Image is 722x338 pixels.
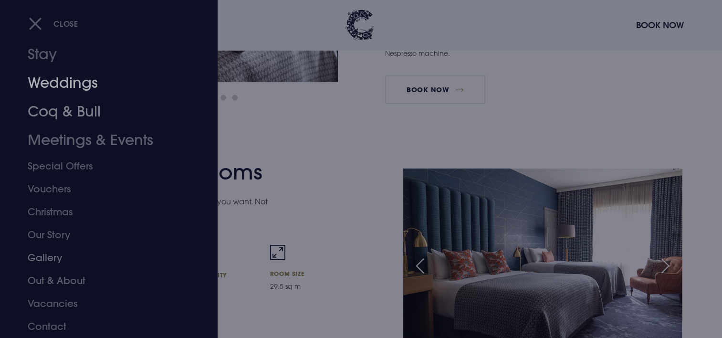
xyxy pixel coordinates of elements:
[28,223,178,246] a: Our Story
[53,19,78,29] span: Close
[29,14,78,33] button: Close
[28,201,178,223] a: Christmas
[28,155,178,178] a: Special Offers
[28,246,178,269] a: Gallery
[28,269,178,292] a: Out & About
[28,40,178,69] a: Stay
[28,315,178,338] a: Contact
[28,97,178,126] a: Coq & Bull
[28,126,178,155] a: Meetings & Events
[28,178,178,201] a: Vouchers
[28,292,178,315] a: Vacancies
[28,69,178,97] a: Weddings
